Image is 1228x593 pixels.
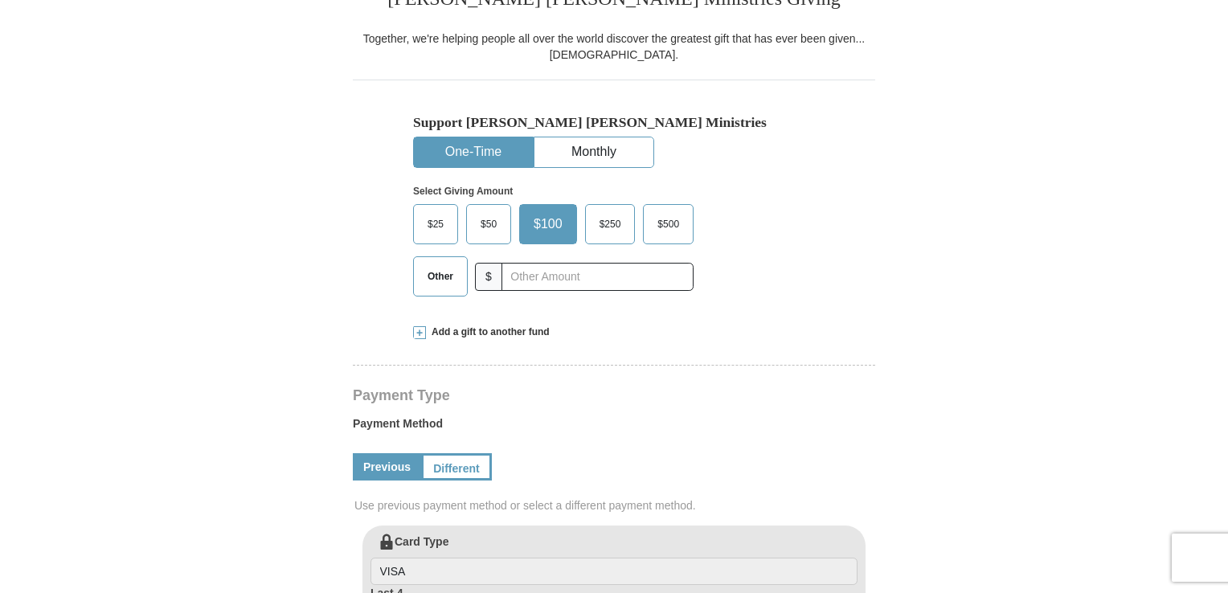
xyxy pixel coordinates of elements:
span: Other [420,264,461,288]
span: Use previous payment method or select a different payment method. [354,497,877,513]
input: Card Type [370,558,858,585]
span: $25 [420,212,452,236]
label: Payment Method [353,415,875,440]
span: Add a gift to another fund [426,325,550,339]
button: One-Time [414,137,533,167]
span: $500 [649,212,687,236]
span: $ [475,263,502,291]
span: $100 [526,212,571,236]
span: $50 [473,212,505,236]
strong: Select Giving Amount [413,186,513,197]
a: Different [421,453,492,481]
div: Together, we're helping people all over the world discover the greatest gift that has ever been g... [353,31,875,63]
a: Previous [353,453,421,481]
h4: Payment Type [353,389,875,402]
input: Other Amount [501,263,694,291]
button: Monthly [534,137,653,167]
label: Card Type [370,534,858,585]
span: $250 [591,212,629,236]
h5: Support [PERSON_NAME] [PERSON_NAME] Ministries [413,114,815,131]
